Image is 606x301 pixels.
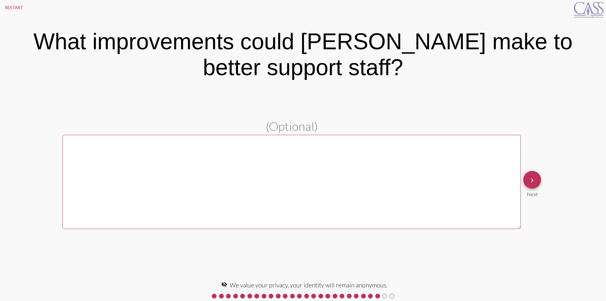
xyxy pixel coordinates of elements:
div: Next [523,189,541,197]
mat-icon: keyboard_arrow_right [528,177,536,184]
div: What improvements could [PERSON_NAME] make to better support staff? [9,28,597,80]
mat-icon: visibility_off [221,281,227,287]
img: CASS-logo_BLUE_WEB.png [573,2,604,18]
span: (Optional) [266,119,318,133]
span: We value your privacy, your identity will remain anonymous. [230,281,388,289]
